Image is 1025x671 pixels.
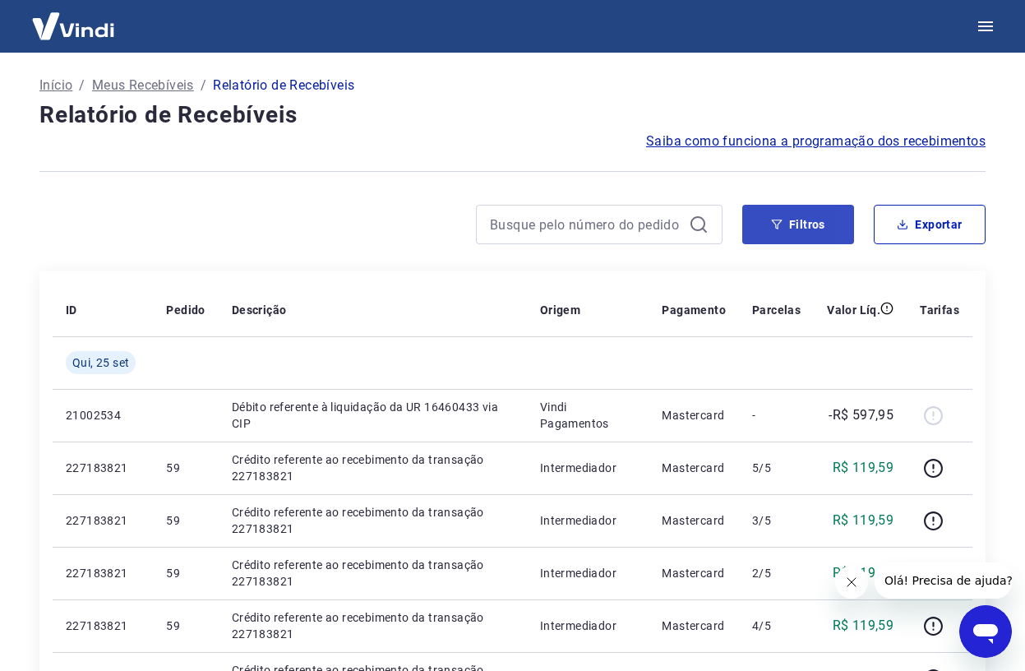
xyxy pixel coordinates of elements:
[662,460,726,476] p: Mastercard
[39,76,72,95] a: Início
[39,99,986,132] h4: Relatório de Recebíveis
[20,1,127,51] img: Vindi
[540,399,636,432] p: Vindi Pagamentos
[540,302,580,318] p: Origem
[752,460,801,476] p: 5/5
[662,302,726,318] p: Pagamento
[829,405,893,425] p: -R$ 597,95
[213,76,354,95] p: Relatório de Recebíveis
[79,76,85,95] p: /
[232,399,514,432] p: Débito referente à liquidação da UR 16460433 via CIP
[166,460,205,476] p: 59
[875,562,1012,599] iframe: Mensagem da empresa
[232,609,514,642] p: Crédito referente ao recebimento da transação 227183821
[201,76,206,95] p: /
[166,512,205,529] p: 59
[874,205,986,244] button: Exportar
[72,354,129,371] span: Qui, 25 set
[66,407,140,423] p: 21002534
[10,12,138,25] span: Olá! Precisa de ajuda?
[752,618,801,634] p: 4/5
[232,504,514,537] p: Crédito referente ao recebimento da transação 227183821
[166,302,205,318] p: Pedido
[662,618,726,634] p: Mastercard
[232,451,514,484] p: Crédito referente ao recebimento da transação 227183821
[540,460,636,476] p: Intermediador
[232,302,287,318] p: Descrição
[662,512,726,529] p: Mastercard
[833,511,894,530] p: R$ 119,59
[166,565,205,581] p: 59
[920,302,959,318] p: Tarifas
[66,565,140,581] p: 227183821
[827,302,880,318] p: Valor Líq.
[66,512,140,529] p: 227183821
[833,458,894,478] p: R$ 119,59
[662,407,726,423] p: Mastercard
[540,512,636,529] p: Intermediador
[92,76,194,95] a: Meus Recebíveis
[646,132,986,151] a: Saiba como funciona a programação dos recebimentos
[540,618,636,634] p: Intermediador
[66,618,140,634] p: 227183821
[166,618,205,634] p: 59
[835,566,868,599] iframe: Fechar mensagem
[752,512,801,529] p: 3/5
[232,557,514,590] p: Crédito referente ao recebimento da transação 227183821
[752,565,801,581] p: 2/5
[959,605,1012,658] iframe: Botão para abrir a janela de mensagens
[66,302,77,318] p: ID
[833,563,894,583] p: R$ 119,59
[540,565,636,581] p: Intermediador
[66,460,140,476] p: 227183821
[742,205,854,244] button: Filtros
[752,302,801,318] p: Parcelas
[662,565,726,581] p: Mastercard
[833,616,894,636] p: R$ 119,59
[490,212,682,237] input: Busque pelo número do pedido
[752,407,801,423] p: -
